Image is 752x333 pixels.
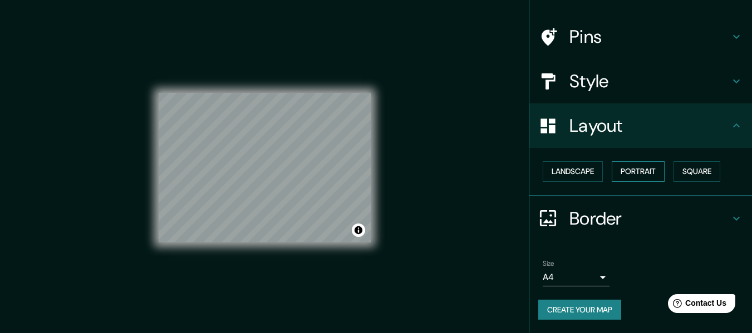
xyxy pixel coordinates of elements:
[612,161,665,182] button: Portrait
[529,103,752,148] div: Layout
[529,14,752,59] div: Pins
[352,223,365,237] button: Toggle attribution
[569,70,730,92] h4: Style
[569,207,730,230] h4: Border
[159,93,371,242] canvas: Map
[653,290,740,321] iframe: Help widget launcher
[529,196,752,241] div: Border
[543,259,554,268] label: Size
[529,59,752,103] div: Style
[538,300,621,320] button: Create your map
[569,26,730,48] h4: Pins
[543,161,603,182] button: Landscape
[674,161,720,182] button: Square
[569,115,730,137] h4: Layout
[543,269,610,286] div: A4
